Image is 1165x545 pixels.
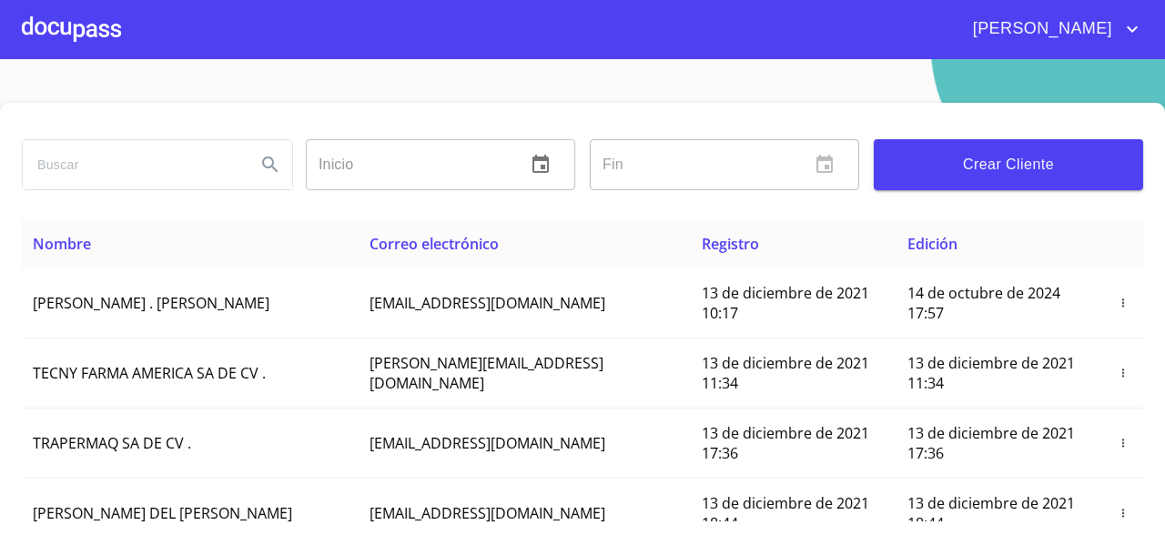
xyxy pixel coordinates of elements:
span: 14 de octubre de 2024 17:57 [907,283,1060,323]
span: [EMAIL_ADDRESS][DOMAIN_NAME] [370,293,605,313]
span: [PERSON_NAME][EMAIL_ADDRESS][DOMAIN_NAME] [370,353,603,393]
span: [PERSON_NAME] [959,15,1121,44]
span: 13 de diciembre de 2021 18:44 [907,493,1075,533]
span: 13 de diciembre de 2021 10:17 [702,283,869,323]
button: account of current user [959,15,1143,44]
span: TECNY FARMA AMERICA SA DE CV . [33,363,266,383]
button: Crear Cliente [874,139,1143,190]
button: Search [248,143,292,187]
span: [EMAIL_ADDRESS][DOMAIN_NAME] [370,433,605,453]
span: Nombre [33,234,91,254]
span: TRAPERMAQ SA DE CV . [33,433,191,453]
span: [PERSON_NAME] . [PERSON_NAME] [33,293,269,313]
span: [PERSON_NAME] DEL [PERSON_NAME] [33,503,292,523]
span: Correo electrónico [370,234,499,254]
input: search [23,140,241,189]
span: 13 de diciembre de 2021 17:36 [907,423,1075,463]
span: Edición [907,234,957,254]
span: Registro [702,234,759,254]
span: [EMAIL_ADDRESS][DOMAIN_NAME] [370,503,605,523]
span: 13 de diciembre de 2021 17:36 [702,423,869,463]
span: 13 de diciembre de 2021 11:34 [702,353,869,393]
span: Crear Cliente [888,152,1129,177]
span: 13 de diciembre de 2021 11:34 [907,353,1075,393]
span: 13 de diciembre de 2021 18:44 [702,493,869,533]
